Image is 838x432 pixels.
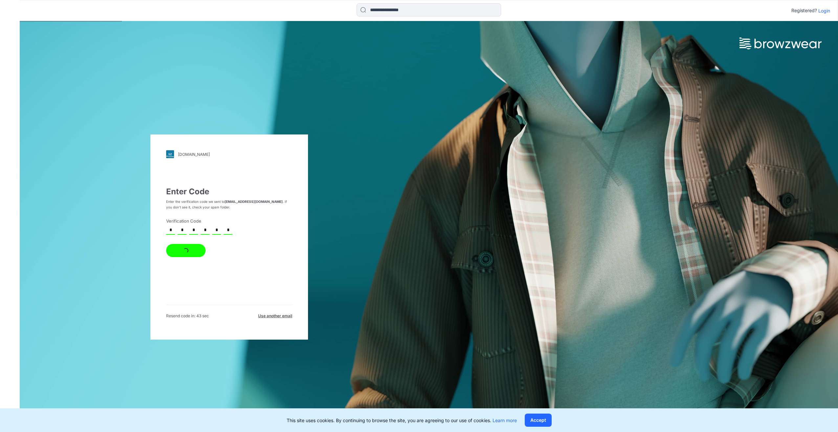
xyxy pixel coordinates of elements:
label: Verification Code [166,218,288,225]
img: browzwear-logo.73288ffb.svg [739,37,822,49]
img: svg+xml;base64,PHN2ZyB3aWR0aD0iMjgiIGhlaWdodD0iMjgiIHZpZXdCb3g9IjAgMCAyOCAyOCIgZmlsbD0ibm9uZSIgeG... [166,150,174,158]
h3: Enter Code [166,187,292,196]
p: Enter the verification code we sent to . If you don’t see it, check your spam folder. [166,199,292,210]
p: This site uses cookies. By continuing to browse the site, you are agreeing to our use of cookies. [287,417,517,424]
div: [DOMAIN_NAME] [178,152,210,157]
a: [DOMAIN_NAME] [166,150,292,158]
a: Learn more [493,418,517,423]
div: Resend code in: [166,313,209,319]
p: Registered? [791,7,817,14]
strong: [EMAIL_ADDRESS][DOMAIN_NAME] [225,200,283,204]
div: Use another email [258,313,292,319]
p: Login [818,7,830,14]
span: 43 sec [196,313,209,318]
button: Accept [525,414,552,427]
